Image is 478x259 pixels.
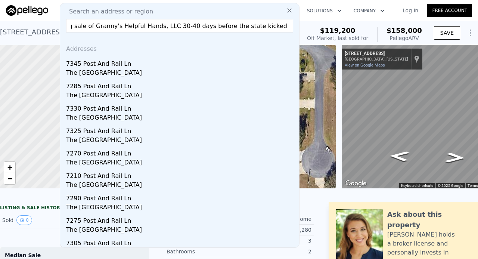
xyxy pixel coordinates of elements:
[401,183,433,188] button: Keyboard shortcuts
[434,26,460,40] button: SAVE
[66,124,296,136] div: 7325 Post And Rail Ln
[2,215,69,225] div: Sold
[387,34,422,42] div: Pellego ARV
[387,209,471,230] div: Ask about this property
[66,181,296,191] div: The [GEOGRAPHIC_DATA]
[307,34,368,42] div: Off Market, last sold for
[427,4,472,17] a: Free Account
[66,91,296,101] div: The [GEOGRAPHIC_DATA]
[463,25,478,40] button: Show Options
[167,248,239,255] div: Bathrooms
[66,79,296,91] div: 7285 Post And Rail Ln
[7,163,12,172] span: +
[468,184,478,188] a: Terms (opens in new tab)
[4,173,15,184] a: Zoom out
[16,215,32,225] button: View historical data
[66,56,296,68] div: 7345 Post And Rail Ln
[394,7,427,14] a: Log In
[66,136,296,146] div: The [GEOGRAPHIC_DATA]
[66,236,296,248] div: 7305 Post And Rail Ln
[7,174,12,183] span: −
[381,149,418,164] path: Go North, SE 68th Ct
[239,248,311,255] div: 2
[4,162,15,173] a: Zoom in
[348,4,391,18] button: Company
[344,179,368,188] img: Google
[66,169,296,181] div: 7210 Post And Rail Ln
[66,146,296,158] div: 7270 Post And Rail Ln
[66,191,296,203] div: 7290 Post And Rail Ln
[344,179,368,188] a: Open this area in Google Maps (opens a new window)
[320,27,356,34] span: $119,200
[414,55,419,63] a: Show location on map
[66,19,293,33] input: Enter an address, city, region, neighborhood or zip code
[63,38,296,56] div: Addresses
[66,113,296,124] div: The [GEOGRAPHIC_DATA]
[387,27,422,34] span: $158,000
[437,150,474,165] path: Go South, SE 68th Ct
[66,203,296,213] div: The [GEOGRAPHIC_DATA]
[345,57,408,62] div: [GEOGRAPHIC_DATA], [US_STATE]
[66,225,296,236] div: The [GEOGRAPHIC_DATA]
[63,7,153,16] span: Search an address or region
[345,51,408,57] div: [STREET_ADDRESS]
[5,252,145,259] div: Median Sale
[345,63,385,68] a: View on Google Maps
[66,158,296,169] div: The [GEOGRAPHIC_DATA]
[66,101,296,113] div: 7330 Post And Rail Ln
[301,4,348,18] button: Solutions
[66,213,296,225] div: 7275 Post And Rail Ln
[6,5,48,16] img: Pellego
[66,68,296,79] div: The [GEOGRAPHIC_DATA]
[438,184,463,188] span: © 2025 Google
